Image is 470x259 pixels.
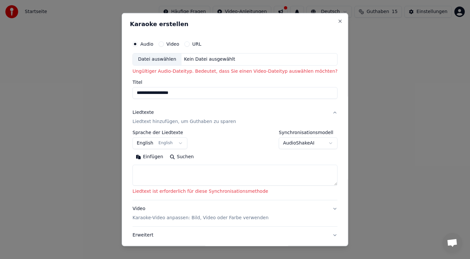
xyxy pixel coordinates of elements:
button: LiedtexteLiedtext hinzufügen, um Guthaben zu sparen [133,104,337,130]
button: Erweitert [133,227,337,244]
div: Liedtexte [133,109,154,116]
p: Ungültiger Audio-Dateityp. Bedeutet, dass Sie einen Video-Dateityp auswählen möchten? [133,68,337,75]
div: Datei auswählen [133,53,181,65]
div: Kein Datei ausgewählt [181,56,238,63]
div: LiedtexteLiedtext hinzufügen, um Guthaben zu sparen [133,130,337,200]
button: Suchen [166,152,197,162]
label: Synchronisationsmodell [279,130,337,135]
label: Video [166,42,179,46]
p: Liedtext ist erforderlich für diese Synchronisationsmethode [133,188,337,195]
h2: Karaoke erstellen [130,21,340,27]
p: Karaoke-Video anpassen: Bild, Video oder Farbe verwenden [133,215,269,221]
label: URL [192,42,201,46]
button: VideoKaraoke-Video anpassen: Bild, Video oder Farbe verwenden [133,200,337,226]
p: Liedtext hinzufügen, um Guthaben zu sparen [133,118,236,125]
div: Video [133,206,269,221]
button: Einfügen [133,152,166,162]
label: Audio [140,42,153,46]
label: Sprache der Liedtexte [133,130,187,135]
label: Titel [133,80,337,84]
